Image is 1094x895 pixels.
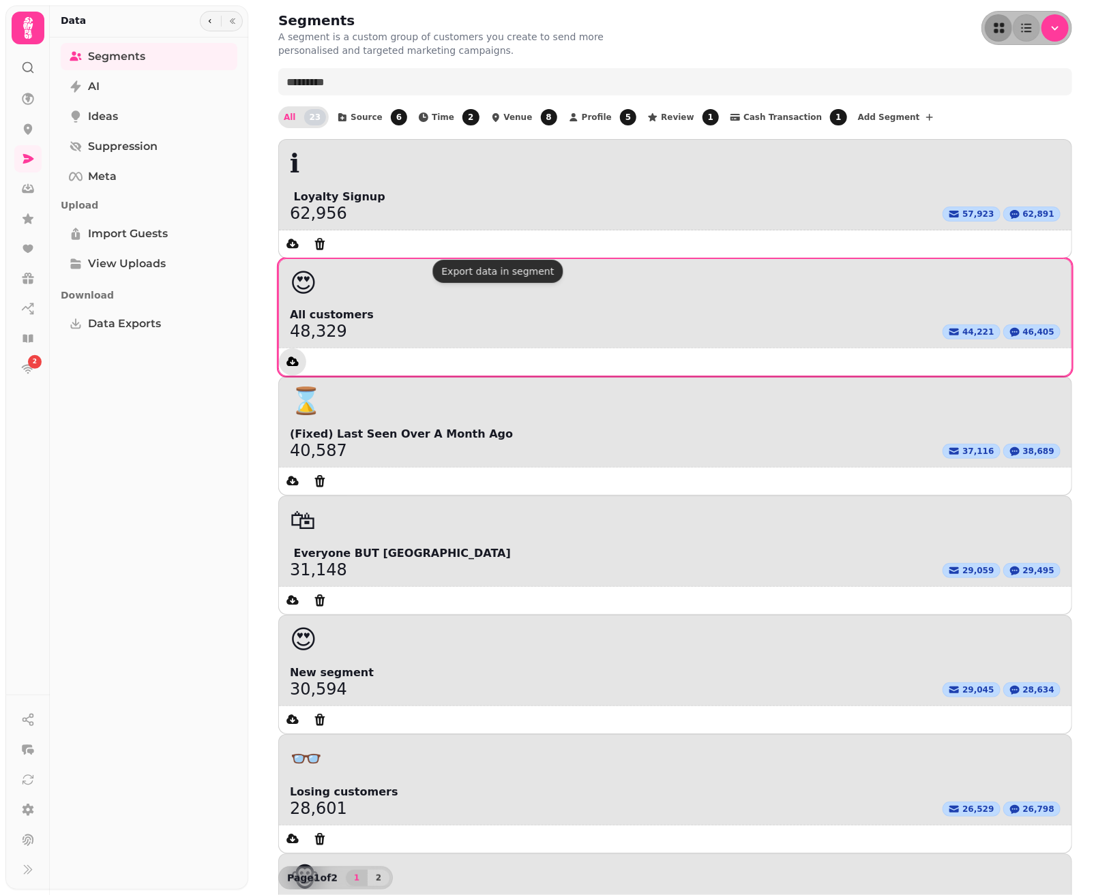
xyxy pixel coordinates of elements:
span: 37,116 [962,446,994,457]
span: Meta [88,168,117,185]
button: 37,116 [943,444,1000,459]
span: ️ Everyone BUT [GEOGRAPHIC_DATA] [290,545,1061,562]
span: 2 [462,109,479,125]
span: ️ Loyalty Signup [290,189,1061,205]
div: Export data in segment [432,260,563,283]
span: 44,221 [962,327,994,337]
button: data export [279,468,306,495]
button: 46,405 [1003,324,1061,339]
button: data export [279,825,306,853]
span: 26,529 [962,804,994,815]
button: data export [279,706,306,733]
span: Time [432,113,454,121]
span: Add Segment [858,113,920,121]
button: 62,891 [1003,207,1061,222]
span: Profile [582,113,612,121]
a: View Uploads [61,250,237,277]
button: Delete segment [306,587,334,614]
span: All [284,113,296,121]
a: 28,601 [290,800,347,817]
span: Source [351,113,383,121]
button: Venue8 [485,106,560,128]
button: Menu [1041,14,1069,42]
span: 29,045 [962,684,994,695]
span: Suppression [88,138,158,155]
span: 46,405 [1023,327,1054,337]
button: data export [279,348,306,376]
a: 2 [14,355,42,382]
a: 30,594 [290,681,347,697]
button: as-grid [985,14,1012,42]
p: Page 1 of 2 [282,871,343,885]
button: Source6 [331,106,410,128]
span: 😍 [290,270,317,296]
button: 29,059 [943,563,1000,578]
a: Segments [61,43,237,70]
span: 62,891 [1023,209,1054,219]
button: Profile5 [563,106,639,128]
button: Delete segment [306,230,334,258]
button: 38,689 [1003,444,1061,459]
button: 28,634 [1003,682,1061,697]
span: 🛍 [290,507,316,534]
span: 2 [33,357,37,367]
span: 57,923 [962,209,994,219]
button: Delete segment [306,468,334,495]
a: Suppression [61,133,237,160]
span: Data Exports [88,316,161,332]
span: 1 [351,874,362,882]
span: 48,329 [290,323,347,339]
span: 2 [373,874,384,882]
a: Ideas [61,103,237,130]
span: 😍 [290,626,317,654]
button: 26,798 [1003,802,1061,817]
span: AI [88,78,100,95]
button: 57,923 [943,207,1000,222]
span: 🐵 [290,865,320,892]
button: 1 [346,870,368,886]
button: Time2 [413,106,482,128]
button: 26,529 [943,802,1000,817]
a: Data Exports [61,310,237,337]
button: 2 [368,870,389,886]
button: data export [279,230,306,258]
span: All customers [290,307,1061,323]
span: 👓 [290,746,322,773]
a: Import Guests [61,220,237,247]
a: AI [61,73,237,100]
a: 40,587 [290,442,347,459]
span: 23 [304,109,327,125]
span: (Fixed) Last Seen Over A Month Ago [290,426,1061,442]
span: 8 [541,109,557,125]
span: 28,634 [1023,684,1054,695]
span: New segment [290,665,1061,681]
span: 29,059 [962,565,994,576]
button: 44,221 [943,324,1000,339]
span: View Uploads [88,256,166,272]
h2: Data [61,14,86,27]
button: Delete segment [306,825,334,853]
a: 62,956 [290,205,347,222]
button: as-table [1013,14,1040,42]
button: Add Segment [853,106,941,128]
span: Review [661,113,694,121]
span: 6 [391,109,407,125]
p: Upload [61,193,237,217]
span: ℹ [290,151,299,178]
span: 26,798 [1023,804,1054,815]
span: 38,689 [1023,446,1054,457]
span: Losing customers [290,784,1061,800]
span: Venue [504,113,533,121]
span: ⌛ [290,388,322,415]
button: All23 [278,106,329,128]
span: 1 [703,109,719,125]
span: Cash Transaction [743,113,822,121]
button: Review1 [642,106,722,128]
span: Segments [88,48,145,65]
a: 31,148 [290,562,347,578]
p: A segment is a custom group of customers you create to send more personalised and targeted market... [278,30,627,57]
span: Ideas [88,108,118,125]
span: Import Guests [88,226,168,242]
span: 1 [830,109,846,125]
a: Meta [61,163,237,190]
